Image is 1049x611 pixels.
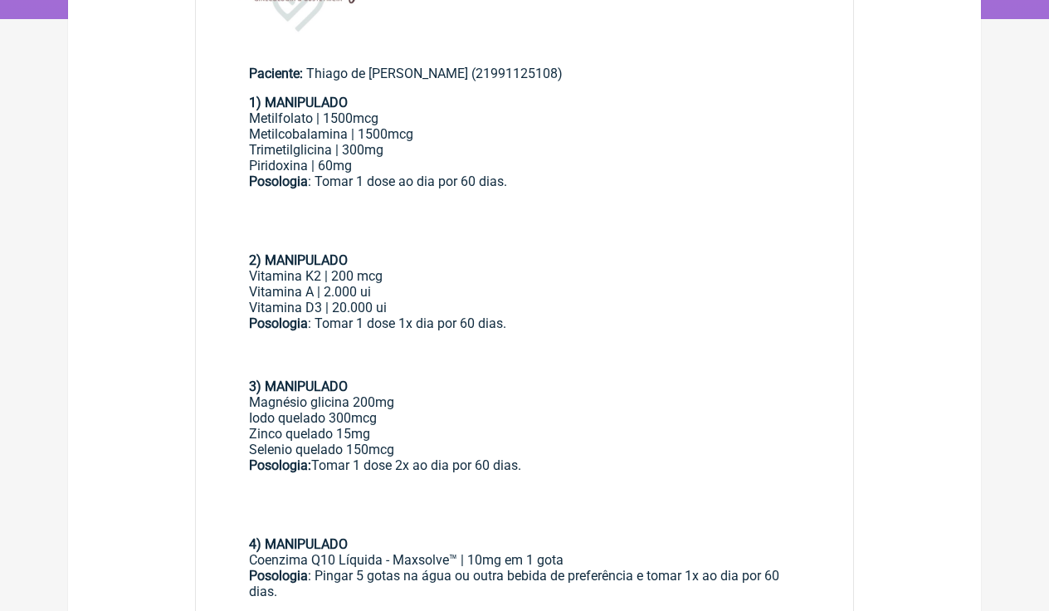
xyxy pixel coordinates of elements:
strong: 2) MANIPULADO [249,252,348,268]
div: Vitamina D3 | 20.000 ui [249,300,800,315]
strong: 1) MANIPULADO [249,95,348,110]
div: Piridoxina | 60mg [249,158,800,174]
div: : Tomar 1 dose ao dia por 60 dias. [249,174,800,252]
strong: Posologia: [249,457,311,473]
div: Vitamina K2 | 200 mcg [249,268,800,284]
strong: Posologia [249,568,308,584]
strong: Posologia [249,174,308,189]
div: Vitamina A | 2.000 ui [249,284,800,300]
strong: Posologia [249,315,308,331]
span: Paciente: [249,66,303,81]
div: Coenzima Q10 Líquida - Maxsolve™ | 10mg em 1 gota [249,552,800,568]
strong: 3) MANIPULADO [249,379,348,394]
div: Metilcobalamina | 1500mcg [249,126,800,142]
div: Thiago de [PERSON_NAME] (21991125108) [249,66,800,81]
div: Trimetilglicina | 300mg [249,142,800,158]
div: Metilfolato | 1500mcg [249,110,800,126]
div: : Tomar 1 dose 1x dia por 60 dias. Magnésio glicina 200mg Iodo quelado 300mcg Zinco quelado 15mg ... [249,315,800,536]
strong: 4) MANIPULADO [249,536,348,552]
